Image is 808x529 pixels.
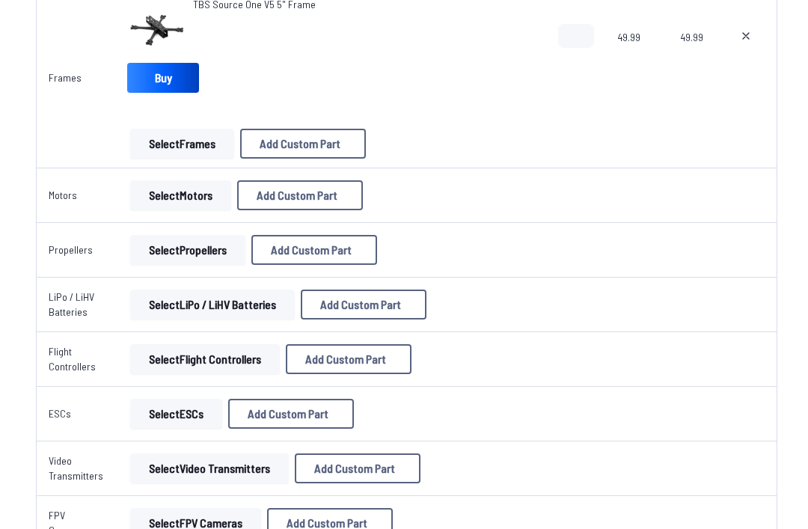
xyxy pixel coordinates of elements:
[49,407,71,420] a: ESCs
[127,63,199,93] a: Buy
[618,24,657,96] span: 49.99
[305,353,386,365] span: Add Custom Part
[127,290,298,319] a: SelectLiPo / LiHV Batteries
[127,129,237,159] a: SelectFrames
[251,235,377,265] button: Add Custom Part
[130,235,245,265] button: SelectPropellers
[228,399,354,429] button: Add Custom Part
[237,180,363,210] button: Add Custom Part
[49,345,96,373] a: Flight Controllers
[287,517,367,529] span: Add Custom Part
[271,244,352,256] span: Add Custom Part
[49,243,93,256] a: Propellers
[295,453,420,483] button: Add Custom Part
[286,344,411,374] button: Add Custom Part
[248,408,328,420] span: Add Custom Part
[49,71,82,84] a: Frames
[130,399,222,429] button: SelectESCs
[301,290,426,319] button: Add Custom Part
[127,180,234,210] a: SelectMotors
[130,129,234,159] button: SelectFrames
[130,180,231,210] button: SelectMotors
[127,235,248,265] a: SelectPropellers
[130,453,289,483] button: SelectVideo Transmitters
[127,453,292,483] a: SelectVideo Transmitters
[127,399,225,429] a: SelectESCs
[260,138,340,150] span: Add Custom Part
[49,189,77,201] a: Motors
[257,189,337,201] span: Add Custom Part
[49,290,94,318] a: LiPo / LiHV Batteries
[130,290,295,319] button: SelectLiPo / LiHV Batteries
[130,344,280,374] button: SelectFlight Controllers
[127,344,283,374] a: SelectFlight Controllers
[681,24,703,96] span: 49.99
[49,454,103,482] a: Video Transmitters
[320,299,401,311] span: Add Custom Part
[314,462,395,474] span: Add Custom Part
[240,129,366,159] button: Add Custom Part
